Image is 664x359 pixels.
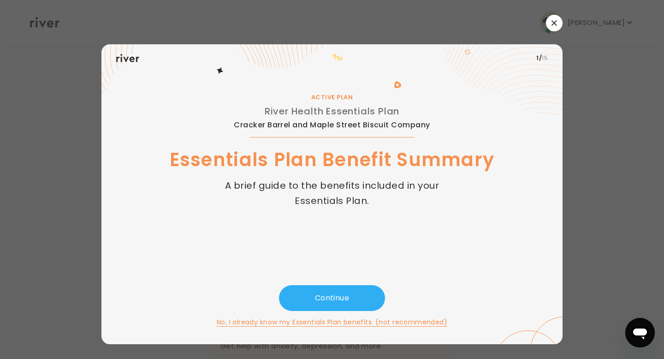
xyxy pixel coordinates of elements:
button: Continue [279,285,385,311]
h2: River Health Essentials Plan [234,104,430,119]
iframe: Button to launch messaging window [625,318,655,347]
h1: Essentials Plan Benefit Summary [170,147,495,173]
span: Cracker Barrel and Maple Street Biscuit Company [234,121,430,129]
button: No, I already know my Essentials Plan benefits. (not recommended) [217,317,447,328]
p: A brief guide to the benefits included in your Essentials Plan. [224,178,440,208]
